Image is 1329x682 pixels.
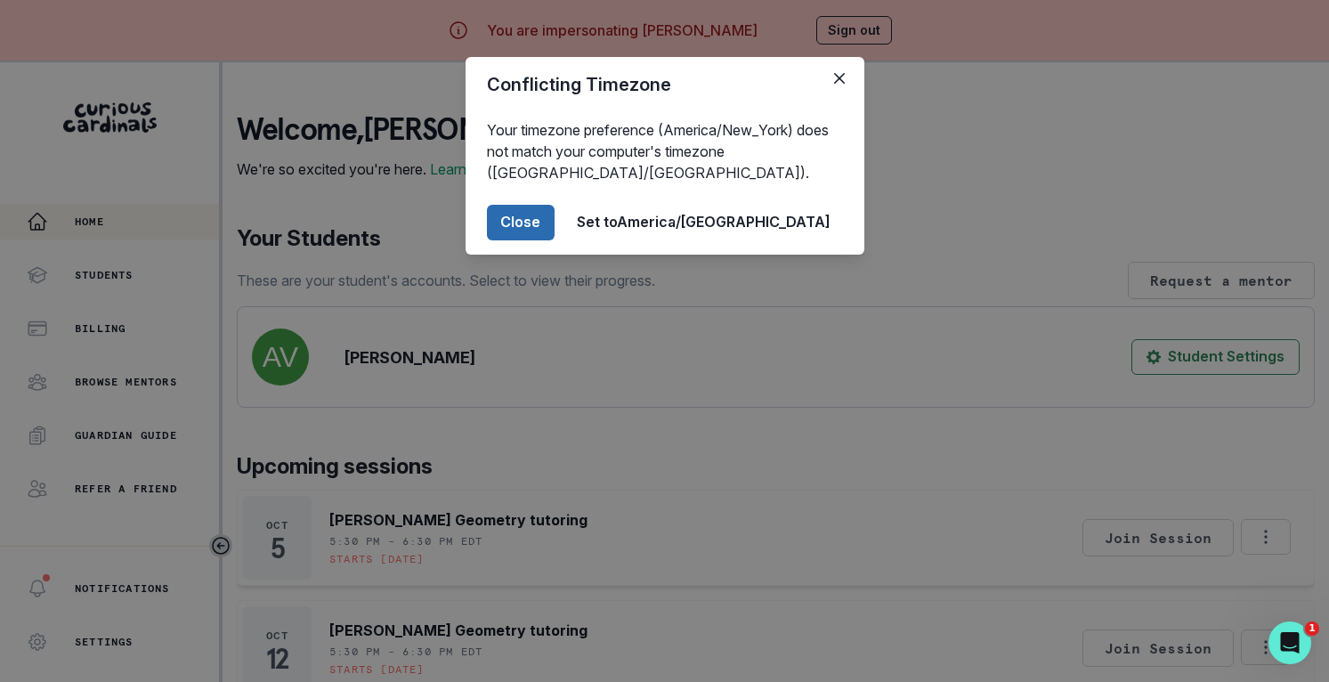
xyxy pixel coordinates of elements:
button: Set toAmerica/[GEOGRAPHIC_DATA] [565,205,843,240]
button: Close [487,205,555,240]
span: 1 [1305,621,1319,636]
header: Conflicting Timezone [466,57,864,112]
div: Your timezone preference (America/New_York) does not match your computer's timezone ([GEOGRAPHIC_... [466,112,864,191]
button: Close [825,64,854,93]
iframe: Intercom live chat [1268,621,1311,664]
